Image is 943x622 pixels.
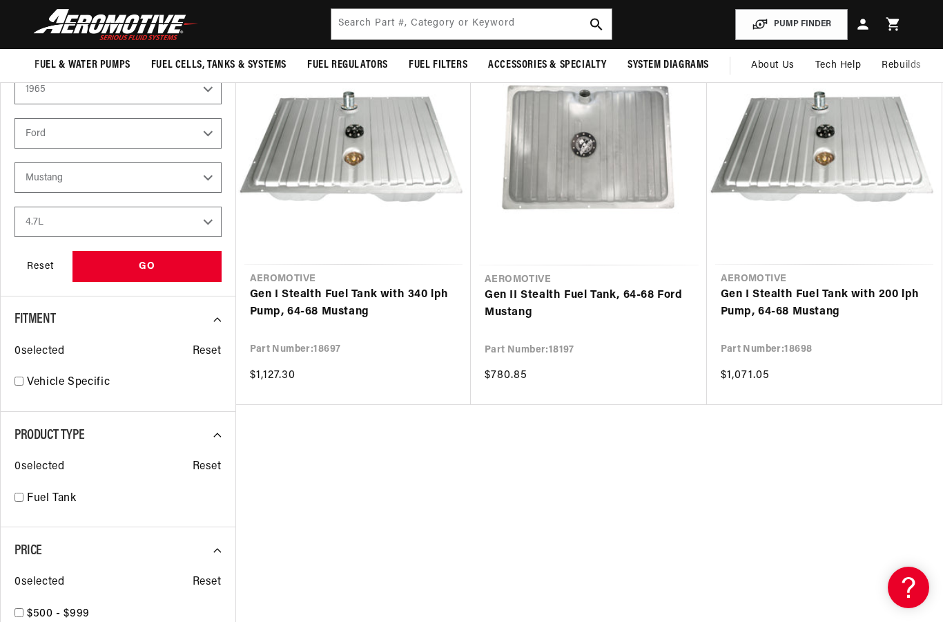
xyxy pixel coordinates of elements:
button: search button [581,9,612,39]
span: Fuel Filters [409,58,467,73]
div: Reset [14,251,66,282]
span: Fuel & Water Pumps [35,58,130,73]
summary: Fuel Filters [398,49,478,82]
span: Fuel Regulators [307,58,388,73]
span: Accessories & Specialty [488,58,607,73]
a: About Us [741,49,805,82]
summary: Fuel Cells, Tanks & Systems [141,49,297,82]
summary: Rebuilds [871,49,932,82]
select: Model [14,162,222,193]
button: PUMP FINDER [735,9,848,40]
span: 0 selected [14,458,64,476]
summary: Fuel Regulators [297,49,398,82]
summary: Tech Help [805,49,871,82]
a: Gen I Stealth Fuel Tank with 340 lph Pump, 64-68 Mustang [250,286,458,321]
select: Engine [14,207,222,237]
a: Fuel Tank [27,490,222,508]
summary: Accessories & Specialty [478,49,617,82]
summary: System Diagrams [617,49,719,82]
select: Make [14,118,222,149]
span: Reset [193,458,222,476]
a: Vehicle Specific [27,374,222,392]
span: $500 - $999 [27,608,90,619]
span: 0 selected [14,574,64,592]
span: Price [14,544,42,558]
span: Reset [193,343,222,361]
span: Fuel Cells, Tanks & Systems [151,58,286,73]
span: Rebuilds [882,58,922,73]
summary: Fuel & Water Pumps [24,49,141,82]
span: Product Type [14,428,84,442]
a: Gen I Stealth Fuel Tank with 200 lph Pump, 64-68 Mustang [721,286,929,321]
img: Aeromotive [30,8,202,41]
select: Year [14,74,222,104]
a: Gen II Stealth Fuel Tank, 64-68 Ford Mustang [485,287,693,322]
span: 0 selected [14,343,64,361]
span: Fitment [14,312,55,326]
span: About Us [751,60,795,70]
span: System Diagrams [628,58,709,73]
input: Search by Part Number, Category or Keyword [331,9,612,39]
span: Reset [193,574,222,592]
span: Tech Help [815,58,861,73]
div: GO [72,251,222,282]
